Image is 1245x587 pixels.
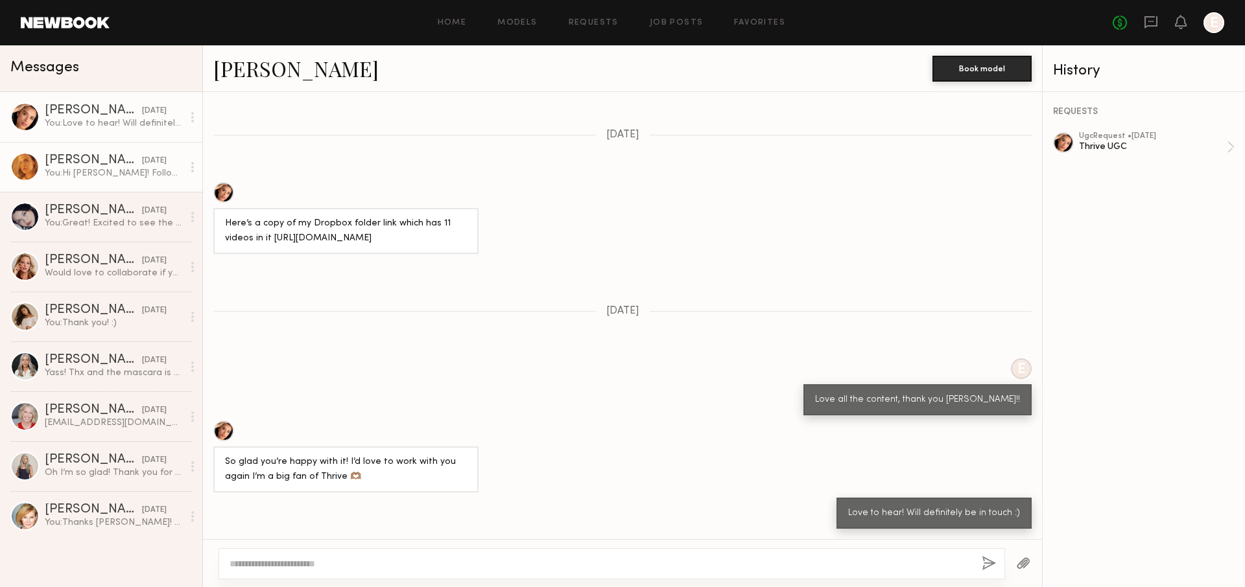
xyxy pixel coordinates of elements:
div: [EMAIL_ADDRESS][DOMAIN_NAME] [45,417,183,429]
div: You: Great! Excited to see the content :) Also please let me know if you can sign the agreement [... [45,217,183,229]
div: [DATE] [142,105,167,117]
div: [DATE] [142,454,167,466]
div: [PERSON_NAME] [45,304,142,317]
div: [PERSON_NAME] [45,354,142,367]
div: So glad you’re happy with it! I’d love to work with you again I’m a big fan of Thrive 🫶🏽 [225,455,467,485]
div: You: Love to hear! Will definitely be in touch :) [45,117,183,130]
div: [PERSON_NAME] [45,503,142,516]
div: [DATE] [142,155,167,167]
div: [PERSON_NAME] [45,104,142,117]
div: [DATE] [142,504,167,516]
div: [PERSON_NAME] [45,254,142,267]
div: You: Thanks [PERSON_NAME]! And agree your eyes look amazing with Thrive!! [45,516,183,529]
a: [PERSON_NAME] [213,54,379,82]
a: Job Posts [650,19,704,27]
div: [DATE] [142,305,167,317]
a: Book model [932,62,1032,73]
div: Oh I’m so glad! Thank you for the opportunity. I look forward to the next one. [45,466,183,479]
a: Models [497,19,537,27]
div: [PERSON_NAME] [45,204,142,217]
div: [DATE] [142,205,167,217]
span: [DATE] [606,130,639,141]
a: ugcRequest •[DATE]Thrive UGC [1079,132,1235,162]
div: Would love to collaborate if you’re still looking [45,267,183,279]
span: Messages [10,60,79,75]
div: REQUESTS [1053,108,1235,117]
a: E [1203,12,1224,33]
div: ugc Request • [DATE] [1079,132,1227,141]
div: History [1053,63,1235,78]
div: Love to hear! Will definitely be in touch :) [848,506,1020,521]
div: [DATE] [142,404,167,417]
div: [DATE] [142,354,167,367]
div: [PERSON_NAME] [45,454,142,466]
div: You: Hi [PERSON_NAME]! Following up on the edits requested. LMK if you have any questions! [45,167,183,179]
button: Book model [932,56,1032,82]
div: Yass! Thx and the mascara is outstanding, of course! [45,367,183,379]
div: You: Thank you! :) [45,317,183,329]
div: Here’s a copy of my Dropbox folder link which has 11 videos in it [URL][DOMAIN_NAME] [225,216,467,246]
div: Love all the content, thank you [PERSON_NAME]!! [815,393,1020,408]
a: Favorites [734,19,785,27]
div: [DATE] [142,255,167,267]
div: [PERSON_NAME] [45,404,142,417]
span: [DATE] [606,306,639,317]
a: Requests [569,19,619,27]
a: Home [438,19,467,27]
div: [PERSON_NAME] [45,154,142,167]
div: Thrive UGC [1079,141,1227,153]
